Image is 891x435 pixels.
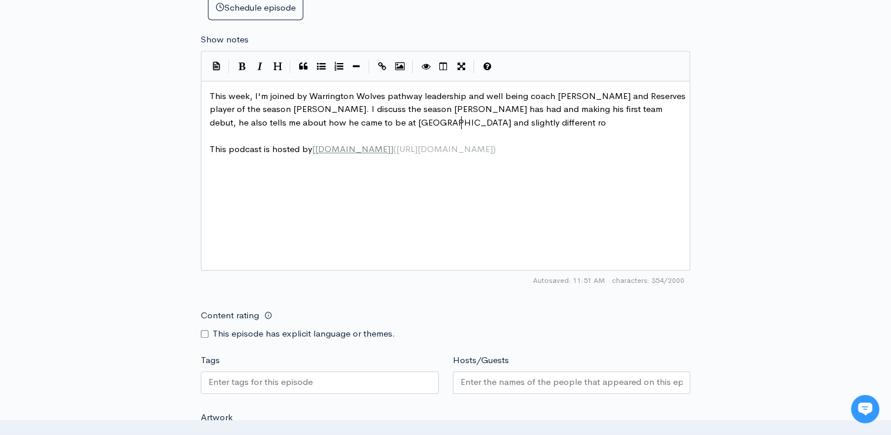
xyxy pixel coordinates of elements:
span: ) [493,143,496,154]
i: | [369,60,370,74]
iframe: gist-messenger-bubble-iframe [851,395,879,423]
button: Create Link [373,58,391,75]
button: New conversation [18,156,217,180]
label: Artwork [201,411,233,424]
i: | [473,60,475,74]
i: | [228,60,230,74]
label: Hosts/Guests [453,354,509,367]
button: Toggle Side by Side [435,58,452,75]
span: ( [393,143,396,154]
i: | [290,60,291,74]
span: New conversation [76,163,141,173]
button: Quote [294,58,312,75]
span: [URL][DOMAIN_NAME] [396,143,493,154]
button: Generic List [312,58,330,75]
button: Bold [233,58,251,75]
label: Show notes [201,33,249,47]
h1: Hi 👋 [18,57,218,76]
span: 354/2000 [612,275,684,286]
span: [DOMAIN_NAME] [315,143,390,154]
input: Search articles [34,222,210,245]
span: Autosaved: 11:51 AM [533,275,605,286]
label: Tags [201,354,220,367]
span: This podcast is hosted by [210,143,496,154]
span: ] [390,143,393,154]
button: Italic [251,58,269,75]
button: Markdown Guide [478,58,496,75]
span: This week, I'm joined by Warrington Wolves pathway leadership and well being coach [PERSON_NAME] ... [210,90,688,128]
i: | [412,60,413,74]
button: Toggle Fullscreen [452,58,470,75]
button: Insert Show Notes Template [207,57,225,74]
h2: Just let us know if you need anything and we'll be happy to help! 🙂 [18,78,218,135]
button: Insert Image [391,58,409,75]
button: Insert Horizontal Line [347,58,365,75]
input: Enter the names of the people that appeared on this episode [461,375,683,389]
label: This episode has explicit language or themes. [213,327,395,341]
label: Content rating [201,304,259,328]
button: Heading [269,58,286,75]
button: Numbered List [330,58,347,75]
button: Toggle Preview [417,58,435,75]
input: Enter tags for this episode [208,375,314,389]
p: Find an answer quickly [16,202,220,216]
span: [ [312,143,315,154]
